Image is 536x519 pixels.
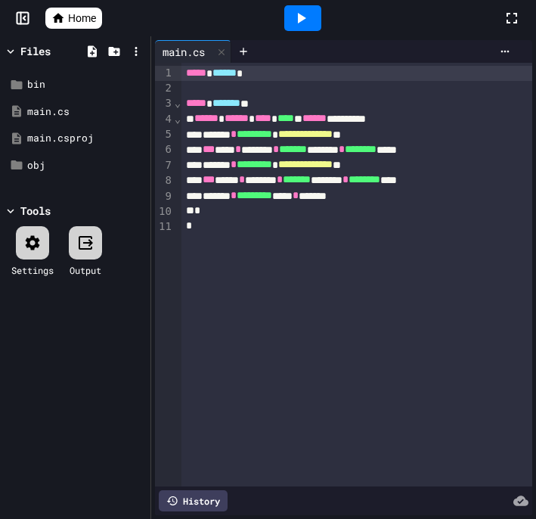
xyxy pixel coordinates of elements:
[155,40,231,63] div: main.cs
[155,142,174,157] div: 6
[155,96,174,111] div: 3
[155,66,174,81] div: 1
[155,158,174,173] div: 7
[45,8,102,29] a: Home
[70,263,101,277] div: Output
[155,81,174,96] div: 2
[174,97,181,109] span: Fold line
[27,104,145,120] div: main.cs
[174,113,181,125] span: Fold line
[11,263,54,277] div: Settings
[159,490,228,511] div: History
[155,189,174,204] div: 9
[155,204,174,219] div: 10
[155,127,174,142] div: 5
[155,112,174,127] div: 4
[27,77,145,92] div: bin
[155,44,212,60] div: main.cs
[20,43,51,59] div: Files
[155,173,174,188] div: 8
[27,131,145,146] div: main.csproj
[68,11,96,26] span: Home
[155,219,174,235] div: 11
[27,158,145,173] div: obj
[20,203,51,219] div: Tools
